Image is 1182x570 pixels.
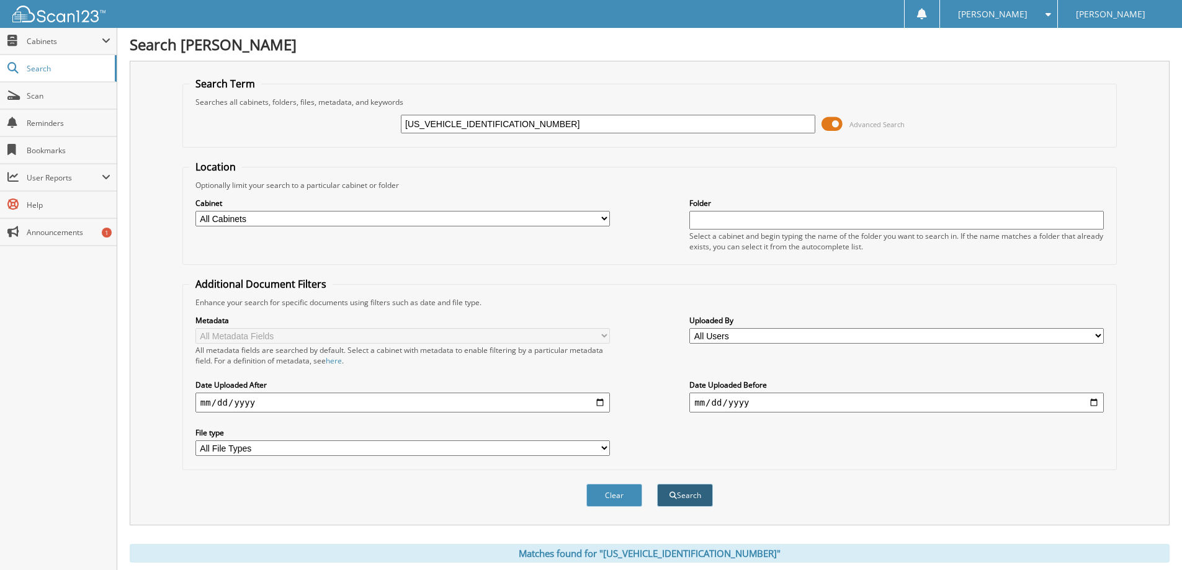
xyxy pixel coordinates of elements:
[195,427,610,438] label: File type
[189,180,1110,190] div: Optionally limit your search to a particular cabinet or folder
[27,172,102,183] span: User Reports
[195,393,610,412] input: start
[689,315,1104,326] label: Uploaded By
[27,91,110,101] span: Scan
[689,380,1104,390] label: Date Uploaded Before
[586,484,642,507] button: Clear
[189,297,1110,308] div: Enhance your search for specific documents using filters such as date and file type.
[195,345,610,366] div: All metadata fields are searched by default. Select a cabinet with metadata to enable filtering b...
[189,97,1110,107] div: Searches all cabinets, folders, files, metadata, and keywords
[326,355,342,366] a: here
[958,11,1028,18] span: [PERSON_NAME]
[189,277,333,291] legend: Additional Document Filters
[27,200,110,210] span: Help
[195,315,610,326] label: Metadata
[849,120,905,129] span: Advanced Search
[130,544,1170,563] div: Matches found for "[US_VEHICLE_IDENTIFICATION_NUMBER]"
[27,118,110,128] span: Reminders
[130,34,1170,55] h1: Search [PERSON_NAME]
[27,227,110,238] span: Announcements
[12,6,105,22] img: scan123-logo-white.svg
[689,231,1104,252] div: Select a cabinet and begin typing the name of the folder you want to search in. If the name match...
[27,36,102,47] span: Cabinets
[27,145,110,156] span: Bookmarks
[189,77,261,91] legend: Search Term
[689,393,1104,412] input: end
[689,198,1104,208] label: Folder
[27,63,109,74] span: Search
[102,228,112,238] div: 1
[195,380,610,390] label: Date Uploaded After
[1076,11,1145,18] span: [PERSON_NAME]
[189,160,242,174] legend: Location
[657,484,713,507] button: Search
[195,198,610,208] label: Cabinet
